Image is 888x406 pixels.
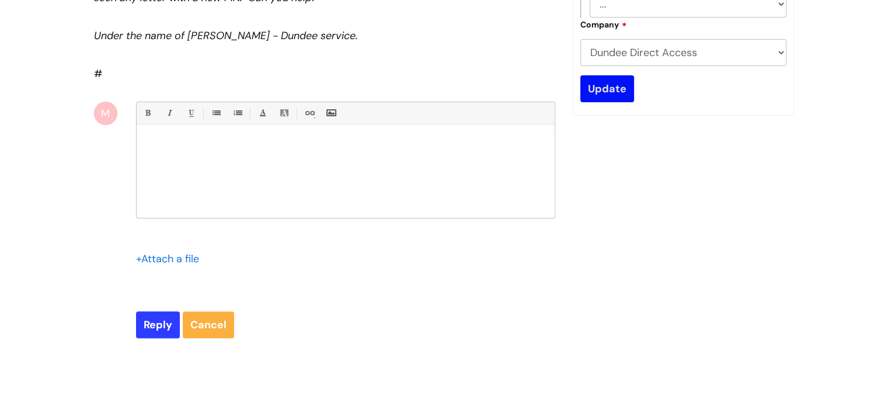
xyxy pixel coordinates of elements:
a: Bold (Ctrl-B) [140,106,155,120]
a: 1. Ordered List (Ctrl-Shift-8) [230,106,245,120]
input: Reply [136,311,180,338]
a: Font Color [255,106,270,120]
i: Under the name of [PERSON_NAME] - Dundee service. [94,29,358,43]
a: Insert Image... [323,106,338,120]
input: Update [580,75,634,102]
label: Company [580,18,627,30]
a: Italic (Ctrl-I) [162,106,176,120]
a: Cancel [183,311,234,338]
div: M [94,102,117,125]
div: Attach a file [136,249,206,268]
a: Back Color [277,106,291,120]
a: Link [302,106,316,120]
a: • Unordered List (Ctrl-Shift-7) [208,106,223,120]
a: Underline(Ctrl-U) [183,106,198,120]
